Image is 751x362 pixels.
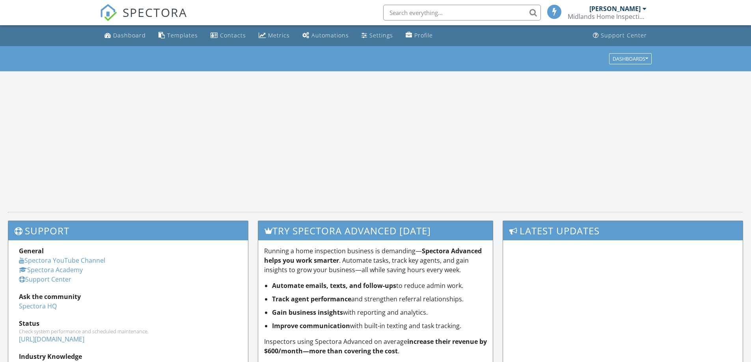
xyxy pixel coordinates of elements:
a: Spectora Academy [19,265,83,274]
strong: Automate emails, texts, and follow-ups [272,281,396,290]
div: Contacts [220,32,246,39]
li: with reporting and analytics. [272,308,487,317]
input: Search everything... [383,5,541,20]
strong: Gain business insights [272,308,343,317]
div: Check system performance and scheduled maintenance. [19,328,237,334]
a: Contacts [207,28,249,43]
div: [PERSON_NAME] [589,5,641,13]
a: Dashboard [101,28,149,43]
div: Profile [414,32,433,39]
strong: Track agent performance [272,295,351,303]
div: Ask the community [19,292,237,301]
a: Support Center [19,275,71,284]
h3: Support [8,221,248,240]
a: Spectora YouTube Channel [19,256,105,265]
strong: General [19,247,44,255]
a: Templates [155,28,201,43]
p: Inspectors using Spectora Advanced on average . [264,337,487,356]
strong: Improve communication [272,321,350,330]
span: SPECTORA [123,4,187,20]
div: Status [19,319,237,328]
div: Industry Knowledge [19,352,237,361]
div: Dashboard [113,32,146,39]
a: [URL][DOMAIN_NAME] [19,335,84,343]
a: Spectora HQ [19,302,57,310]
a: Settings [358,28,396,43]
div: Midlands Home Inspections, Inc [568,13,647,20]
div: Automations [311,32,349,39]
h3: Latest Updates [503,221,743,240]
li: to reduce admin work. [272,281,487,290]
a: Automations (Basic) [299,28,352,43]
li: with built-in texting and task tracking. [272,321,487,330]
img: The Best Home Inspection Software - Spectora [100,4,117,21]
p: Running a home inspection business is demanding— . Automate tasks, track key agents, and gain ins... [264,246,487,275]
li: and strengthen referral relationships. [272,294,487,304]
div: Support Center [601,32,647,39]
a: Metrics [255,28,293,43]
a: Support Center [590,28,650,43]
div: Settings [369,32,393,39]
div: Templates [167,32,198,39]
strong: increase their revenue by $600/month—more than covering the cost [264,337,487,355]
h3: Try spectora advanced [DATE] [258,221,493,240]
strong: Spectora Advanced helps you work smarter [264,247,482,265]
div: Metrics [268,32,290,39]
a: Company Profile [403,28,436,43]
button: Dashboards [609,53,652,64]
div: Dashboards [613,56,648,61]
a: SPECTORA [100,11,187,27]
